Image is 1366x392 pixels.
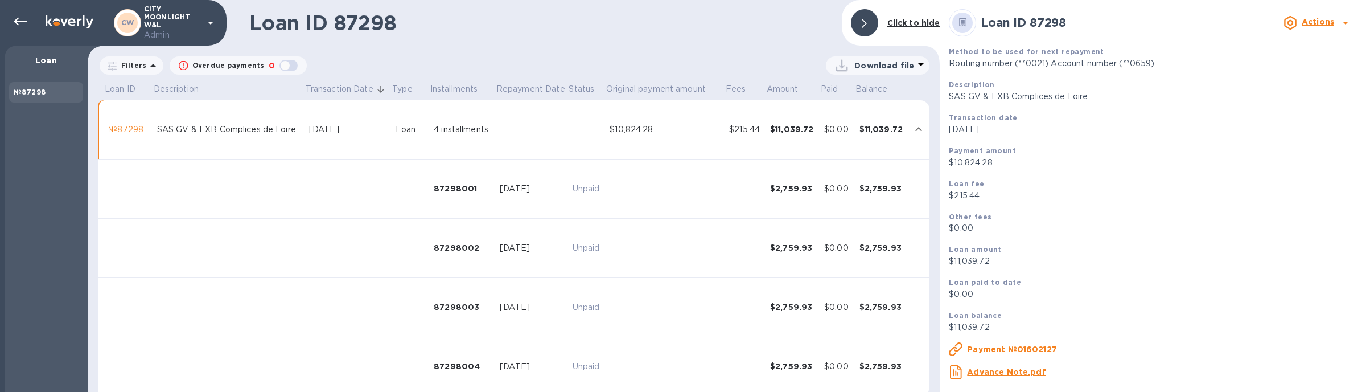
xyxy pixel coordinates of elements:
[821,83,853,95] span: Paid
[855,83,902,95] span: Balance
[500,242,563,254] div: [DATE]
[824,242,850,254] div: $0.00
[949,80,994,89] b: Description
[949,157,1357,169] p: $10,824.28
[573,361,601,373] p: Unpaid
[949,146,1016,155] b: Payment amount
[859,183,904,194] div: $2,759.93
[500,361,563,373] div: [DATE]
[854,60,914,71] p: Download file
[434,183,491,194] div: 87298001
[770,183,815,194] div: $2,759.93
[770,361,815,372] div: $2,759.93
[726,83,746,95] p: Fees
[496,83,565,95] p: Repayment Date
[170,56,307,75] button: Overdue payments0
[887,18,940,27] b: Click to hide
[859,124,904,135] div: $11,039.72
[144,29,201,41] p: Admin
[573,183,601,195] p: Unpaid
[859,242,904,254] div: $2,759.93
[108,124,148,136] div: №87298
[430,83,493,95] span: Installments
[967,345,1057,354] u: Payment №01602127
[392,83,427,95] span: Type
[726,83,761,95] span: Fees
[859,301,904,313] div: $2,759.93
[859,361,904,372] div: $2,759.93
[949,91,1357,103] p: SAS GV & FXB Complices de Loire
[949,222,1357,234] p: $0.00
[821,83,838,95] p: Paid
[117,60,146,70] p: Filters
[910,121,927,138] button: expand row
[770,242,815,254] div: $2,759.93
[606,83,721,95] span: Original payment amount
[154,83,199,95] p: Description
[396,124,425,136] div: Loan
[949,278,1021,287] b: Loan paid to date
[434,242,491,254] div: 87298002
[269,60,275,72] p: 0
[392,83,413,95] p: Type
[105,83,150,95] span: Loan ID
[610,124,720,136] div: $10,824.28
[949,245,1001,254] b: Loan amount
[14,55,79,66] p: Loan
[249,11,833,35] h1: Loan ID 87298
[14,88,46,96] b: №87298
[949,179,984,188] b: Loan fee
[729,124,761,136] div: $215.44
[46,15,93,28] img: Logo
[949,255,1357,267] p: $11,039.72
[949,288,1357,300] p: $0.00
[949,190,1357,202] p: $215.44
[500,183,563,195] div: [DATE]
[569,83,594,95] p: Status
[105,83,135,95] p: Loan ID
[430,83,478,95] p: Installments
[434,124,491,136] div: 4 installments
[157,124,300,136] div: SAS GV & FXB Complices de Loire
[949,124,1357,136] p: [DATE]
[770,124,815,135] div: $11,039.72
[767,83,799,95] p: Amount
[967,367,1046,377] u: Advance Note.pdf
[154,83,213,95] span: Description
[824,124,850,136] div: $0.00
[573,301,601,313] p: Unpaid
[192,60,264,71] p: Overdue payments
[949,113,1017,122] b: Transaction date
[824,183,850,195] div: $0.00
[981,15,1066,30] b: Loan ID 87298
[949,58,1357,70] p: Routing number (**0021) Account number (**0659)
[500,301,563,313] div: [DATE]
[824,361,850,373] div: $0.00
[767,83,813,95] span: Amount
[855,83,887,95] p: Balance
[770,301,815,313] div: $2,759.93
[434,301,491,313] div: 87298003
[824,301,850,313] div: $0.00
[306,83,388,95] span: Transaction Date
[573,242,601,254] p: Unpaid
[306,83,373,95] p: Transaction Date
[949,213,991,221] b: Other fees
[949,321,1357,333] p: $11,039.72
[606,83,706,95] p: Original payment amount
[144,5,201,41] p: CITY MOONLIGHT W&L
[949,311,1002,320] b: Loan balance
[1302,17,1334,26] b: Actions
[121,18,134,27] b: CW
[434,361,491,372] div: 87298004
[949,47,1104,56] b: Method to be used for next repayment
[309,124,387,136] div: [DATE]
